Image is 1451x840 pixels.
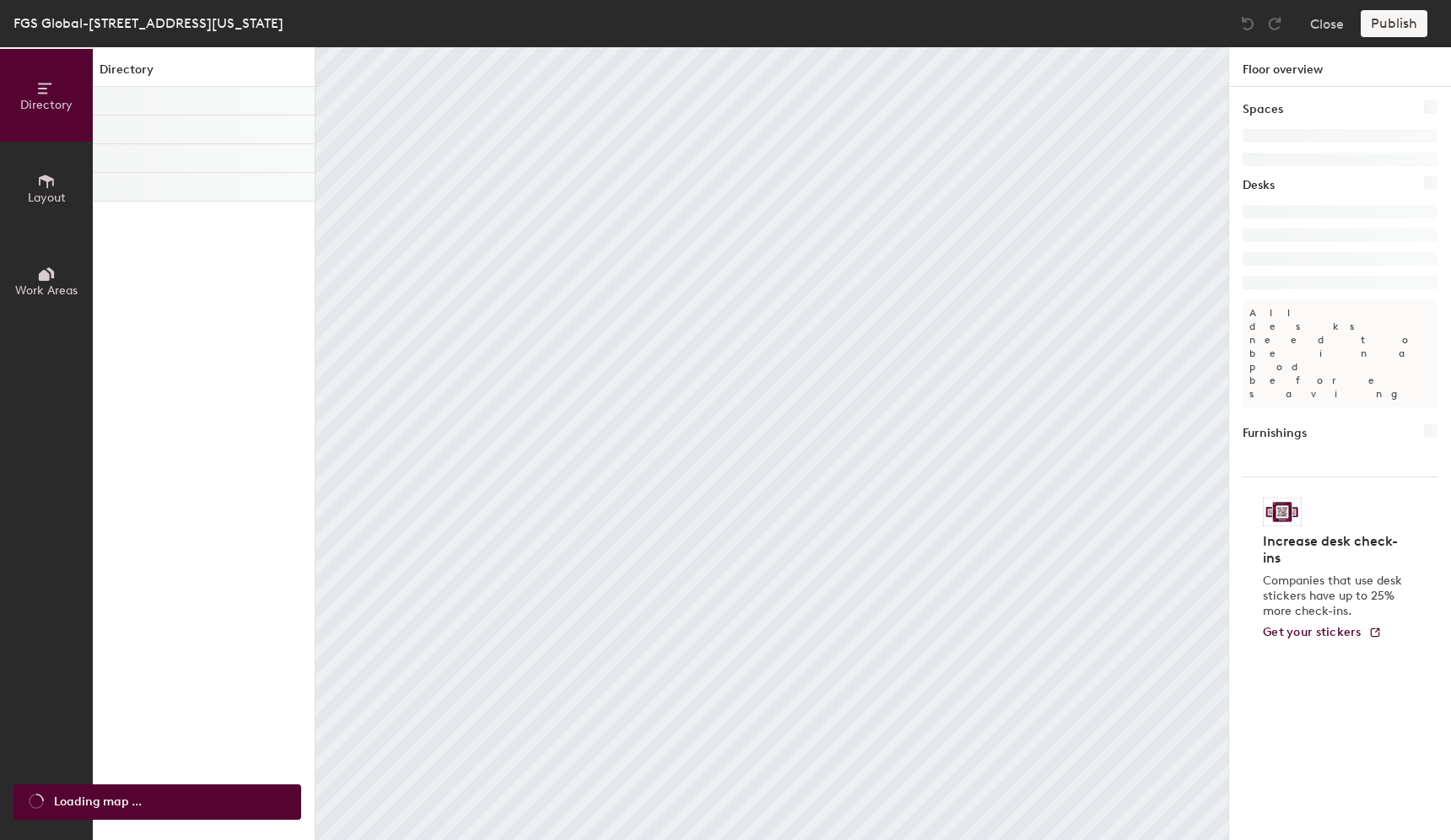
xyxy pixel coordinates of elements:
[13,13,283,34] div: FGS Global-[STREET_ADDRESS][US_STATE]
[93,61,315,87] h1: Directory
[1263,573,1407,619] p: Companies that use desk stickers have up to 25% more check-ins.
[316,47,1228,840] canvas: Map
[1243,424,1307,443] h1: Furnishings
[1243,299,1438,407] p: All desks need to be in a pod before saving
[1263,626,1382,640] a: Get your stickers
[54,793,142,811] span: Loading map ...
[15,283,78,298] span: Work Areas
[1243,100,1283,119] h1: Spaces
[1243,176,1275,195] h1: Desks
[1310,10,1344,37] button: Close
[1229,47,1451,87] h1: Floor overview
[1266,15,1283,32] img: Redo
[28,191,66,205] span: Layout
[20,98,73,112] span: Directory
[1263,625,1362,639] span: Get your stickers
[1263,533,1407,567] h4: Increase desk check-ins
[1263,498,1302,526] img: Sticker logo
[1239,15,1256,32] img: Undo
